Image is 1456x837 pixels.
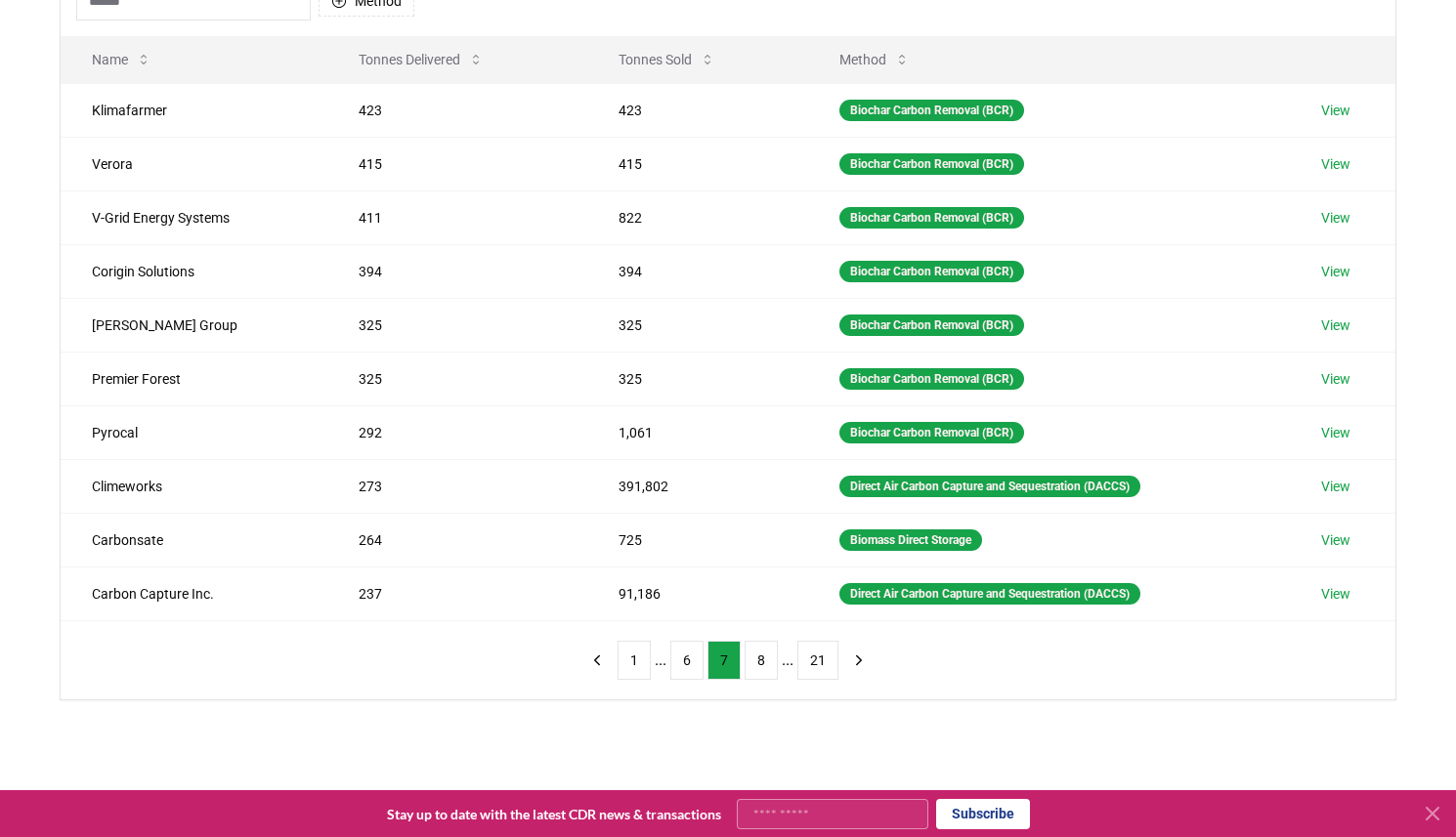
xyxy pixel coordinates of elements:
td: 423 [587,83,808,137]
button: Tonnes Delivered [343,40,499,79]
div: Biochar Carbon Removal (BCR) [839,314,1024,336]
a: View [1321,101,1350,120]
a: View [1321,154,1350,174]
button: Tonnes Sold [603,40,731,79]
td: 415 [327,137,587,190]
td: Klimafarmer [61,83,327,137]
td: 1,061 [587,405,808,459]
a: View [1321,262,1350,281]
td: Corigin Solutions [61,244,327,298]
td: Climeworks [61,459,327,513]
td: Carbonsate [61,513,327,566]
button: 1 [618,641,651,680]
a: View [1321,477,1350,496]
td: 292 [327,405,587,459]
td: Verora [61,137,327,190]
button: 6 [670,641,704,680]
td: 325 [587,298,808,352]
a: View [1321,315,1350,335]
button: previous page [580,641,614,680]
button: Method [824,40,925,79]
a: View [1321,423,1350,442]
button: 21 [797,641,838,680]
td: Premier Forest [61,352,327,405]
div: Biomass Direct Storage [839,529,982,551]
td: 822 [587,190,808,244]
td: 411 [327,190,587,244]
td: 325 [327,298,587,352]
div: Biochar Carbon Removal (BCR) [839,100,1024,121]
li: ... [782,649,793,672]
td: 394 [327,244,587,298]
td: 725 [587,513,808,566]
td: Carbon Capture Inc. [61,566,327,620]
td: 91,186 [587,566,808,620]
div: Biochar Carbon Removal (BCR) [839,422,1024,443]
a: View [1321,369,1350,389]
td: [PERSON_NAME] Group [61,298,327,352]
div: Biochar Carbon Removal (BCR) [839,207,1024,229]
button: next page [842,641,876,680]
div: Biochar Carbon Removal (BCR) [839,261,1024,282]
div: Biochar Carbon Removal (BCR) [839,153,1024,175]
td: 273 [327,459,587,513]
button: 8 [745,641,778,680]
td: 394 [587,244,808,298]
a: View [1321,208,1350,228]
button: Name [76,40,167,79]
td: 325 [327,352,587,405]
td: 325 [587,352,808,405]
li: ... [655,649,666,672]
button: 7 [707,641,741,680]
td: V-Grid Energy Systems [61,190,327,244]
div: Direct Air Carbon Capture and Sequestration (DACCS) [839,583,1140,605]
td: 237 [327,566,587,620]
a: View [1321,530,1350,550]
div: Biochar Carbon Removal (BCR) [839,368,1024,390]
td: 391,802 [587,459,808,513]
td: 423 [327,83,587,137]
td: Pyrocal [61,405,327,459]
td: 415 [587,137,808,190]
a: View [1321,584,1350,604]
td: 264 [327,513,587,566]
div: Direct Air Carbon Capture and Sequestration (DACCS) [839,476,1140,497]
